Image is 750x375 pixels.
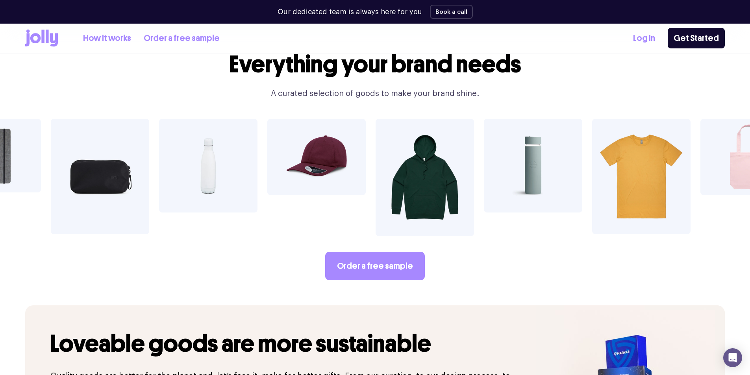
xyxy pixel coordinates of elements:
[278,7,422,17] p: Our dedicated team is always here for you
[723,348,742,367] div: Open Intercom Messenger
[325,252,425,280] a: Order a free sample
[83,32,131,45] a: How it works
[633,32,655,45] a: Log In
[224,51,526,78] h2: Everything your brand needs
[430,5,473,19] button: Book a call
[224,87,526,100] p: A curated selection of goods to make your brand shine.
[668,28,725,48] a: Get Started
[144,32,220,45] a: Order a free sample
[50,331,511,357] h2: Loveable goods are more sustainable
